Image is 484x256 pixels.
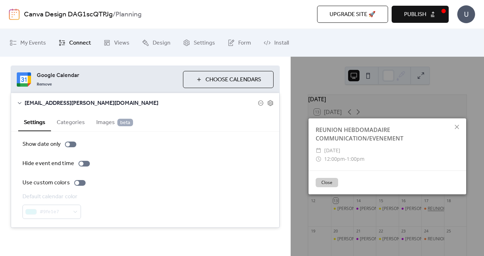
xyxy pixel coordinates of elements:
[96,118,133,127] span: Images
[117,119,133,126] span: beta
[22,140,61,149] div: Show date only
[178,32,220,54] a: Settings
[392,6,449,23] button: Publish
[18,113,51,131] button: Settings
[238,37,251,49] span: Form
[51,113,91,130] button: Categories
[194,37,215,49] span: Settings
[37,71,177,80] span: Google Calendar
[53,32,96,54] a: Connect
[205,76,261,84] span: Choose Calendars
[258,32,294,54] a: Install
[17,72,31,87] img: google
[324,146,340,155] span: [DATE]
[222,32,256,54] a: Form
[317,6,388,23] button: Upgrade site 🚀
[324,155,345,162] span: 12:00pm
[22,179,70,187] div: Use custom colors
[98,32,135,54] a: Views
[274,37,289,49] span: Install
[22,193,80,201] div: Default calendar color
[153,37,170,49] span: Design
[24,8,113,21] a: Canva Design DAG1scQTPJg
[37,82,52,87] span: Remove
[316,155,321,163] div: ​
[91,113,139,130] button: Images beta
[9,9,20,20] img: logo
[330,10,376,19] span: Upgrade site 🚀
[316,146,321,155] div: ​
[69,37,91,49] span: Connect
[113,8,116,21] b: /
[345,155,347,162] span: -
[25,99,258,108] span: [EMAIL_ADDRESS][PERSON_NAME][DOMAIN_NAME]
[137,32,176,54] a: Design
[347,155,365,162] span: 1:00pm
[114,37,129,49] span: Views
[20,37,46,49] span: My Events
[457,5,475,23] div: U
[316,178,338,187] button: Close
[404,10,426,19] span: Publish
[4,32,51,54] a: My Events
[116,8,142,21] b: Planning
[309,126,466,143] div: REUNION HEBDOMADAIRE COMMUNICATION/EVENEMENT
[22,159,74,168] div: Hide event end time
[183,71,274,88] button: Choose Calendars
